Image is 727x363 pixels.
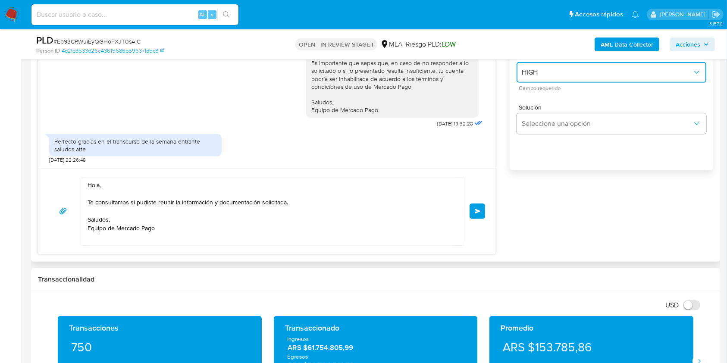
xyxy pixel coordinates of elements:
button: HIGH [517,62,706,83]
button: Acciones [670,38,715,51]
h1: Transaccionalidad [38,275,713,284]
button: Enviar [470,203,485,219]
span: HIGH [522,68,693,77]
span: s [211,10,213,19]
span: # Ep93CRWuiEyQGHoFXJT0sAlC [53,37,141,46]
span: Accesos rápidos [575,10,623,19]
button: Seleccione una opción [517,113,706,134]
span: LOW [442,39,456,49]
div: MLA [380,40,402,49]
span: Acciones [676,38,700,51]
span: 3.157.0 [709,20,723,27]
p: OPEN - IN REVIEW STAGE I [295,38,377,50]
a: 4d2fd3533d26e43615686b59637fd5c8 [62,47,164,55]
p: patricia.mayol@mercadolibre.com [660,10,708,19]
textarea: Hola, Te consultamos si pudiste reunir la información y documentación solicitada. Saludos, Equipo... [88,178,454,245]
b: AML Data Collector [601,38,653,51]
span: Alt [199,10,206,19]
a: Salir [711,10,721,19]
span: Solución [519,104,708,110]
b: Person ID [36,47,60,55]
span: [DATE] 19:32:28 [437,120,473,127]
div: Perfecto gracias en el transcurso de la semana entrante saludos atte [54,138,216,153]
input: Buscar usuario o caso... [31,9,238,20]
span: Enviar [475,209,481,214]
span: Campo requerido [519,86,708,91]
b: PLD [36,33,53,47]
button: AML Data Collector [595,38,659,51]
div: Hola, Muchas gracias por tu respuesta. Adicionalmente te pedimos que indiques la actividad labora... [311,12,473,114]
span: Seleccione una opción [522,119,693,128]
button: search-icon [217,9,235,21]
span: Riesgo PLD: [406,40,456,49]
span: [DATE] 22:26:48 [49,156,86,163]
a: Notificaciones [632,11,639,18]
